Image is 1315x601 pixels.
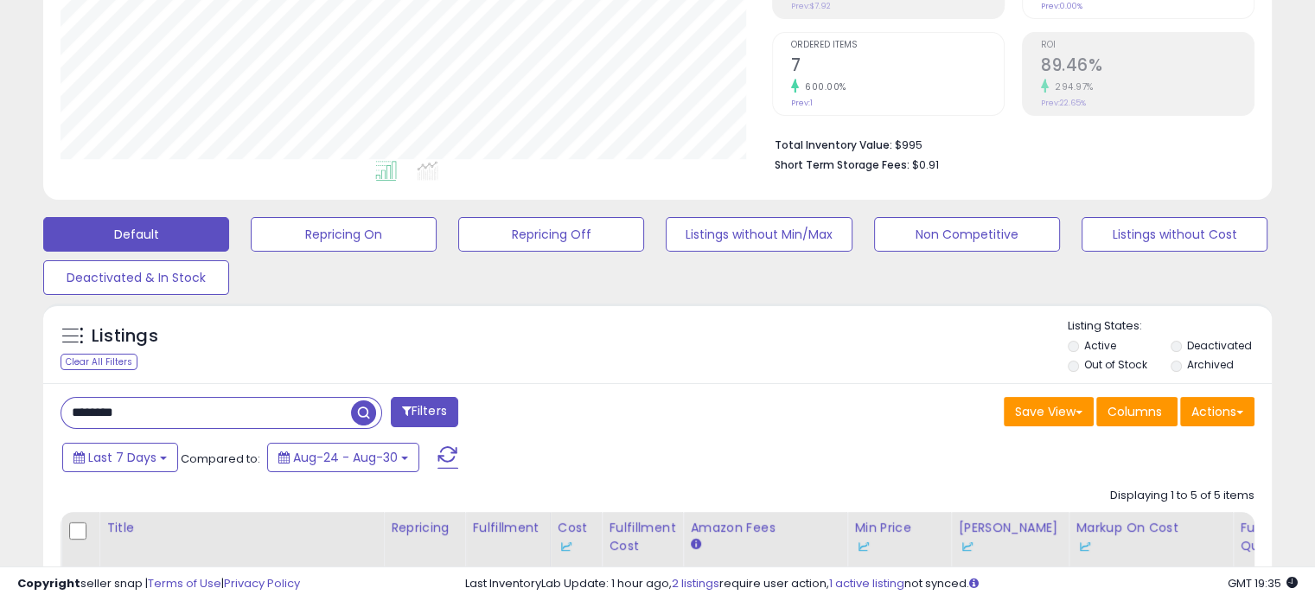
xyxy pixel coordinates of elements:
[391,519,457,537] div: Repricing
[1240,519,1299,555] div: Fulfillable Quantity
[224,575,300,591] a: Privacy Policy
[854,519,943,555] div: Min Price
[1041,98,1086,108] small: Prev: 22.65%
[472,519,542,537] div: Fulfillment
[791,41,1004,50] span: Ordered Items
[391,397,458,427] button: Filters
[1108,403,1162,420] span: Columns
[88,449,156,466] span: Last 7 Days
[1068,318,1272,335] p: Listing States:
[672,575,719,591] a: 2 listings
[62,443,178,472] button: Last 7 Days
[106,519,376,537] div: Title
[1186,357,1233,372] label: Archived
[17,575,80,591] strong: Copyright
[609,519,675,555] div: Fulfillment Cost
[1186,338,1251,353] label: Deactivated
[1076,519,1225,555] div: Markup on Cost
[829,575,904,591] a: 1 active listing
[148,575,221,591] a: Terms of Use
[791,1,831,11] small: Prev: $7.92
[1180,397,1254,426] button: Actions
[1041,1,1082,11] small: Prev: 0.00%
[251,217,437,252] button: Repricing On
[1004,397,1094,426] button: Save View
[690,519,839,537] div: Amazon Fees
[775,157,910,172] b: Short Term Storage Fees:
[1041,41,1254,50] span: ROI
[854,537,943,555] div: Some or all of the values in this column are provided from Inventory Lab.
[43,217,229,252] button: Default
[791,55,1004,79] h2: 7
[791,98,813,108] small: Prev: 1
[666,217,852,252] button: Listings without Min/Max
[558,538,575,555] img: InventoryLab Logo
[1069,512,1233,580] th: The percentage added to the cost of goods (COGS) that forms the calculator for Min & Max prices.
[1082,217,1267,252] button: Listings without Cost
[1076,538,1093,555] img: InventoryLab Logo
[558,537,595,555] div: Some or all of the values in this column are provided from Inventory Lab.
[1084,357,1147,372] label: Out of Stock
[293,449,398,466] span: Aug-24 - Aug-30
[181,451,260,467] span: Compared to:
[854,538,871,555] img: InventoryLab Logo
[1110,488,1254,504] div: Displaying 1 to 5 of 5 items
[267,443,419,472] button: Aug-24 - Aug-30
[775,133,1242,154] li: $995
[799,80,846,93] small: 600.00%
[690,537,700,553] small: Amazon Fees.
[912,157,939,173] span: $0.91
[958,519,1061,555] div: [PERSON_NAME]
[1076,537,1225,555] div: Some or all of the values in this column are provided from Inventory Lab.
[874,217,1060,252] button: Non Competitive
[458,217,644,252] button: Repricing Off
[43,260,229,295] button: Deactivated & In Stock
[558,519,595,555] div: Cost
[958,537,1061,555] div: Some or all of the values in this column are provided from Inventory Lab.
[1084,338,1116,353] label: Active
[1228,575,1298,591] span: 2025-09-7 19:35 GMT
[1041,55,1254,79] h2: 89.46%
[1049,80,1094,93] small: 294.97%
[465,576,1298,592] div: Last InventoryLab Update: 1 hour ago, require user action, not synced.
[17,576,300,592] div: seller snap | |
[958,538,975,555] img: InventoryLab Logo
[775,137,892,152] b: Total Inventory Value:
[92,324,158,348] h5: Listings
[1096,397,1178,426] button: Columns
[61,354,137,370] div: Clear All Filters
